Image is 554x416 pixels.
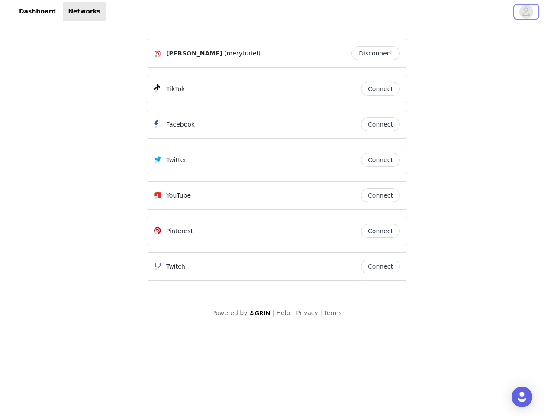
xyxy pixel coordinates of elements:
[512,387,532,407] div: Open Intercom Messenger
[361,117,400,131] button: Connect
[63,2,106,21] a: Networks
[166,227,193,236] p: Pinterest
[277,309,290,316] a: Help
[292,309,294,316] span: |
[224,49,261,58] span: (meryturiel)
[166,49,222,58] span: [PERSON_NAME]
[361,224,400,238] button: Connect
[361,153,400,167] button: Connect
[166,262,185,271] p: Twitch
[166,191,191,200] p: YouTube
[166,120,195,129] p: Facebook
[324,309,341,316] a: Terms
[273,309,275,316] span: |
[296,309,318,316] a: Privacy
[249,310,271,316] img: logo
[351,46,400,60] button: Disconnect
[14,2,61,21] a: Dashboard
[166,156,187,165] p: Twitter
[320,309,322,316] span: |
[361,82,400,96] button: Connect
[212,309,247,316] span: Powered by
[522,5,530,19] div: avatar
[166,84,185,94] p: TikTok
[361,260,400,273] button: Connect
[361,188,400,202] button: Connect
[154,50,161,57] img: Instagram Icon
